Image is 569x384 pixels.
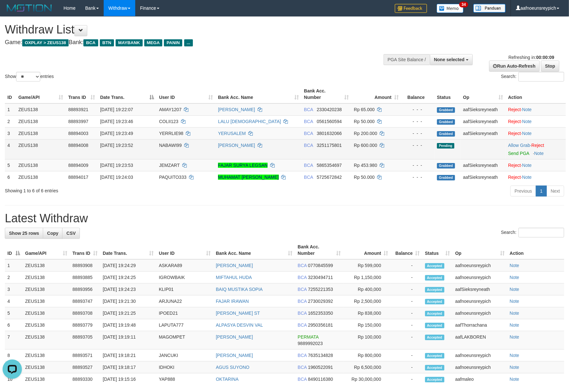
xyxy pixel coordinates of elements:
span: [DATE] 19:22:07 [100,107,133,112]
td: [DATE] 19:21:25 [100,307,156,319]
td: [DATE] 19:18:17 [100,361,156,373]
td: · [506,127,566,139]
td: KLIP01 [156,283,213,295]
td: 2 [5,115,16,127]
span: Show 25 rows [9,231,39,236]
th: Status [434,85,460,103]
th: Action [507,241,564,259]
th: Date Trans.: activate to sort column ascending [100,241,156,259]
a: Allow Grab [508,143,530,148]
a: Reject [531,143,544,148]
span: JEMZART [159,163,180,168]
span: Grabbed [437,119,455,125]
td: 4 [5,139,16,159]
span: Copy 3801632066 to clipboard [317,131,342,136]
h4: Game: Bank: [5,39,373,46]
a: Send PGA [508,151,529,156]
td: - [391,295,422,307]
a: Note [522,131,532,136]
td: ZEUS138 [16,171,66,183]
span: Copy 5865354697 to clipboard [317,163,342,168]
span: BCA [298,353,307,358]
td: aafnoeunsreypich [453,361,507,373]
span: BCA [298,263,307,268]
span: Accepted [425,323,444,328]
span: BCA [304,175,313,180]
td: ZEUS138 [23,272,70,283]
td: aafnoeunsreypich [453,307,507,319]
span: Copy 9889992023 to clipboard [298,341,323,346]
span: Copy 7255221353 to clipboard [308,287,333,292]
span: [DATE] 19:23:53 [100,163,133,168]
td: aafnoeunsreypich [453,259,507,272]
span: BCA [298,299,307,304]
td: Rp 1,150,000 [344,272,391,283]
td: [DATE] 19:21:30 [100,295,156,307]
span: BCA [304,163,313,168]
a: Previous [510,186,536,197]
span: COLII123 [159,119,178,124]
td: 88893527 [70,361,100,373]
span: Rp 50.000 [354,119,375,124]
td: ZEUS138 [23,295,70,307]
td: aafSieksreyneath [460,171,506,183]
a: Note [510,334,519,340]
td: ZEUS138 [23,283,70,295]
img: Feedback.jpg [395,4,427,13]
a: LALU [DEMOGRAPHIC_DATA] [218,119,281,124]
a: Note [534,151,544,156]
a: Copy [43,228,62,239]
span: BCA [298,287,307,292]
span: Copy 3230494711 to clipboard [308,275,333,280]
td: · [506,159,566,171]
a: CSV [62,228,80,239]
th: Date Trans.: activate to sort column descending [98,85,156,103]
a: 1 [536,186,547,197]
a: [PERSON_NAME] [216,334,253,340]
td: aafThorrachana [453,319,507,331]
td: [DATE] 19:24:23 [100,283,156,295]
span: PAQUITO333 [159,175,186,180]
td: · [506,115,566,127]
th: ID [5,85,16,103]
td: Rp 800,000 [344,350,391,361]
td: · [506,103,566,116]
span: YERRLIE98 [159,131,183,136]
div: - - - [404,106,432,113]
span: CSV [66,231,76,236]
td: aafnoeunsreypich [453,295,507,307]
td: 88893908 [70,259,100,272]
a: [PERSON_NAME] [218,143,255,148]
td: aafSieksreyneath [453,283,507,295]
span: Accepted [425,335,444,340]
a: MUHAMAT [PERSON_NAME] [218,175,279,180]
span: Copy 7635134828 to clipboard [308,353,333,358]
span: [DATE] 19:23:46 [100,119,133,124]
a: Note [522,163,532,168]
td: 7 [5,331,23,350]
td: - [391,307,422,319]
span: AMAY1207 [159,107,182,112]
span: 88893997 [68,119,88,124]
span: Copy [47,231,58,236]
h1: Withdraw List [5,23,373,36]
a: Note [510,365,519,370]
span: 88893921 [68,107,88,112]
td: ASKARA89 [156,259,213,272]
th: User ID: activate to sort column ascending [156,85,215,103]
th: ID: activate to sort column descending [5,241,23,259]
a: YERUSALEM [218,131,246,136]
span: BCA [298,365,307,370]
td: - [391,272,422,283]
span: Grabbed [437,107,455,113]
span: ... [184,39,193,46]
td: Rp 2,500,000 [344,295,391,307]
a: Note [510,311,519,316]
th: Bank Acc. Number: activate to sort column ascending [295,241,343,259]
strong: 00:00:09 [536,55,554,60]
td: Rp 100,000 [344,331,391,350]
td: ZEUS138 [16,127,66,139]
span: Copy 0770845599 to clipboard [308,263,333,268]
td: 2 [5,272,23,283]
a: Next [546,186,564,197]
